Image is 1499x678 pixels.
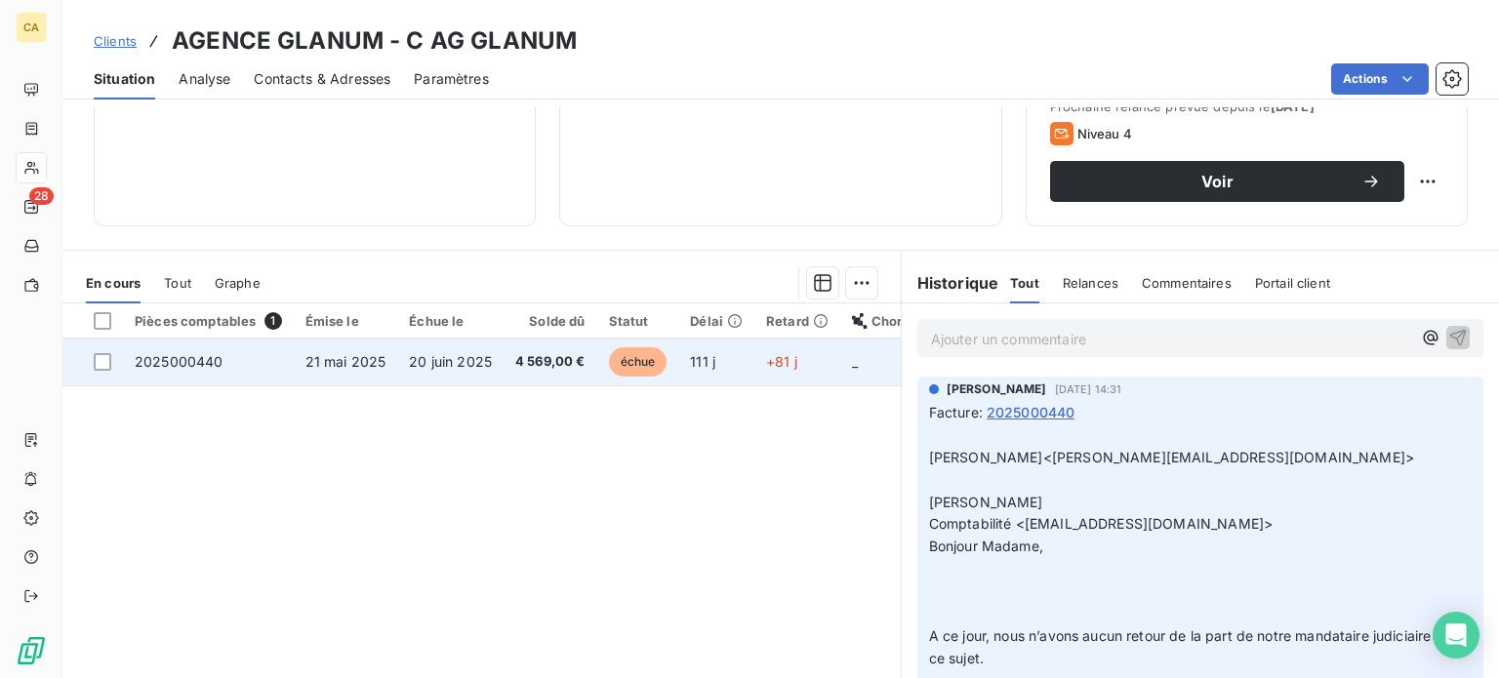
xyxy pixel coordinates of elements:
span: Situation [94,69,155,89]
span: Relances [1063,275,1118,291]
span: Portail client [1255,275,1330,291]
span: Voir [1074,174,1361,189]
span: Niveau 4 [1077,126,1132,141]
div: CA [16,12,47,43]
span: Facture : [929,402,983,422]
button: Actions [1331,63,1429,95]
span: Paramètres [414,69,489,89]
span: Commentaires [1142,275,1232,291]
span: Bonjour Madame, [929,538,1043,554]
span: ​Comptabilité <[EMAIL_ADDRESS][DOMAIN_NAME]>​ [929,515,1273,532]
span: Clients [94,33,137,49]
span: Analyse [179,69,230,89]
div: Open Intercom Messenger [1433,612,1479,658]
span: _ [852,353,858,370]
span: Tout [164,275,191,291]
span: Contacts & Adresses [254,69,390,89]
span: Tout [1010,275,1039,291]
span: En cours [86,275,141,291]
div: Chorus Pro [852,313,942,329]
div: Solde dû [515,313,586,329]
img: Logo LeanPay [16,635,47,666]
span: [PERSON_NAME]<[PERSON_NAME][EMAIL_ADDRESS][DOMAIN_NAME]> [929,449,1414,465]
div: Émise le [305,313,386,329]
div: Pièces comptables [135,312,282,330]
span: [PERSON_NAME] [947,380,1047,398]
span: échue [609,347,668,377]
span: A ce jour, nous n’avons aucun retour de la part de notre mandataire judiciaire sur ce sujet. [929,627,1459,666]
button: Voir [1050,161,1404,202]
span: +81 j [766,353,797,370]
span: [PERSON_NAME]​ [929,494,1043,510]
span: 111 j [690,353,715,370]
h6: Historique [902,271,999,295]
span: 2025000440 [135,353,223,370]
span: 1 [264,312,282,330]
a: Clients [94,31,137,51]
div: Retard [766,313,829,329]
span: 21 mai 2025 [305,353,386,370]
div: Délai [690,313,743,329]
div: Échue le [409,313,492,329]
div: Statut [609,313,668,329]
span: [DATE] 14:31 [1055,383,1122,395]
span: 2025000440 [987,402,1075,422]
span: 20 juin 2025 [409,353,492,370]
span: Graphe [215,275,261,291]
span: 28 [29,187,54,205]
h3: AGENCE GLANUM - C AG GLANUM [172,23,577,59]
span: 4 569,00 € [515,352,586,372]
